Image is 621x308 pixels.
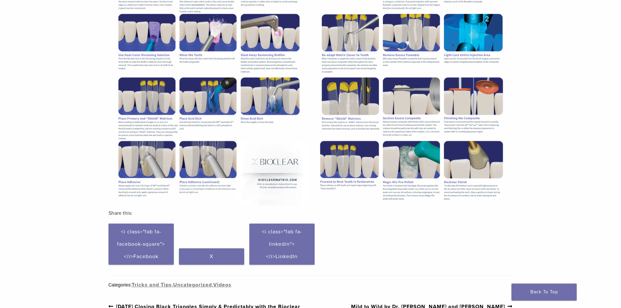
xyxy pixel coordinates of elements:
a: <i class="fab fa-linkedin"></i>LinkedIn [249,224,315,265]
span: X [210,253,213,260]
a: Videos [213,282,231,288]
a: Uncategorized [173,282,212,288]
a: <i class="fab fa-facebook-square"></i>Facebook [109,224,174,265]
span: <i class="fab fa-linkedin"></i>LinkedIn [262,228,302,260]
div: Categories: , , [109,281,513,289]
a: X [179,248,244,265]
a: Back To Top [511,284,577,301]
span: <i class="fab fa-facebook-square"></i>Facebook [117,228,165,260]
h3: Share this: [109,205,513,221]
a: Tricks and Tips [132,282,172,288]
